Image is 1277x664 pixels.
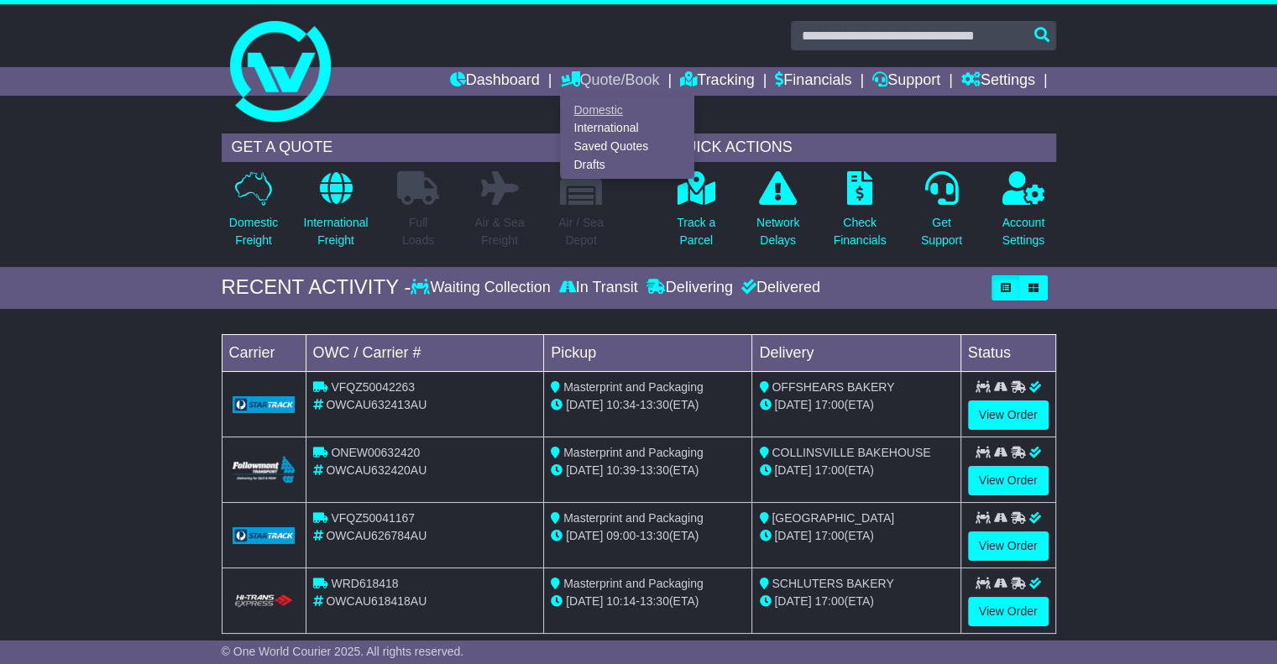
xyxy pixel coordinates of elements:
div: Delivering [642,279,737,297]
span: 17:00 [814,594,844,608]
span: 17:00 [814,529,844,542]
div: RECENT ACTIVITY - [222,275,411,300]
img: GetCarrierServiceLogo [233,527,296,544]
span: COLLINSVILLE BAKEHOUSE [772,446,930,459]
a: CheckFinancials [833,170,887,259]
span: OFFSHEARS BAKERY [772,380,894,394]
a: GetSupport [920,170,963,259]
span: 10:34 [606,398,636,411]
a: Financials [775,67,851,96]
span: [DATE] [566,463,603,477]
span: OWCAU618418AU [326,594,427,608]
span: [DATE] [566,529,603,542]
div: (ETA) [759,527,953,545]
a: Dashboard [450,67,540,96]
a: Domestic [561,101,693,119]
td: OWC / Carrier # [306,334,544,371]
a: View Order [968,531,1049,561]
div: Delivered [737,279,820,297]
a: Saved Quotes [561,138,693,156]
span: Masterprint and Packaging [563,577,704,590]
a: Quote/Book [560,67,659,96]
p: Air / Sea Depot [558,214,604,249]
a: Settings [961,67,1035,96]
a: View Order [968,597,1049,626]
p: Full Loads [397,214,439,249]
span: ONEW00632420 [331,446,420,459]
span: WRD618418 [331,577,398,590]
span: 17:00 [814,398,844,411]
p: Track a Parcel [677,214,715,249]
span: [DATE] [774,594,811,608]
a: Track aParcel [676,170,716,259]
span: © One World Courier 2025. All rights reserved. [222,645,464,658]
p: Account Settings [1002,214,1045,249]
span: 13:30 [640,398,669,411]
div: - (ETA) [551,396,745,414]
span: VFQZ50042263 [331,380,415,394]
span: [DATE] [566,594,603,608]
p: International Freight [303,214,368,249]
td: Delivery [752,334,960,371]
span: 10:39 [606,463,636,477]
p: Network Delays [756,214,799,249]
p: Domestic Freight [229,214,278,249]
span: 17:00 [814,463,844,477]
p: Check Financials [834,214,887,249]
span: [DATE] [774,463,811,477]
p: Get Support [921,214,962,249]
div: QUICK ACTIONS [664,133,1056,162]
a: Support [872,67,940,96]
span: Masterprint and Packaging [563,380,704,394]
span: [DATE] [774,529,811,542]
p: Air & Sea Freight [474,214,524,249]
span: SCHLUTERS BAKERY [772,577,893,590]
a: Drafts [561,155,693,174]
span: Masterprint and Packaging [563,511,704,525]
span: 13:30 [640,529,669,542]
img: Followmont_Transport.png [233,456,296,484]
a: View Order [968,400,1049,430]
span: VFQZ50041167 [331,511,415,525]
div: - (ETA) [551,527,745,545]
div: - (ETA) [551,462,745,479]
div: Waiting Collection [411,279,554,297]
img: HiTrans.png [233,593,296,609]
a: DomesticFreight [228,170,279,259]
span: OWCAU626784AU [326,529,427,542]
span: [DATE] [774,398,811,411]
span: 13:30 [640,463,669,477]
a: Tracking [680,67,754,96]
span: 13:30 [640,594,669,608]
span: [DATE] [566,398,603,411]
span: 10:14 [606,594,636,608]
td: Carrier [222,334,306,371]
td: Pickup [544,334,752,371]
img: GetCarrierServiceLogo [233,396,296,413]
a: InternationalFreight [302,170,369,259]
span: 09:00 [606,529,636,542]
span: [GEOGRAPHIC_DATA] [772,511,894,525]
div: GET A QUOTE [222,133,614,162]
a: View Order [968,466,1049,495]
span: OWCAU632413AU [326,398,427,411]
div: (ETA) [759,462,953,479]
a: NetworkDelays [756,170,800,259]
div: (ETA) [759,396,953,414]
div: Quote/Book [560,96,694,179]
div: (ETA) [759,593,953,610]
span: Masterprint and Packaging [563,446,704,459]
td: Status [960,334,1055,371]
span: OWCAU632420AU [326,463,427,477]
a: International [561,119,693,138]
div: In Transit [555,279,642,297]
div: - (ETA) [551,593,745,610]
a: AccountSettings [1002,170,1046,259]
